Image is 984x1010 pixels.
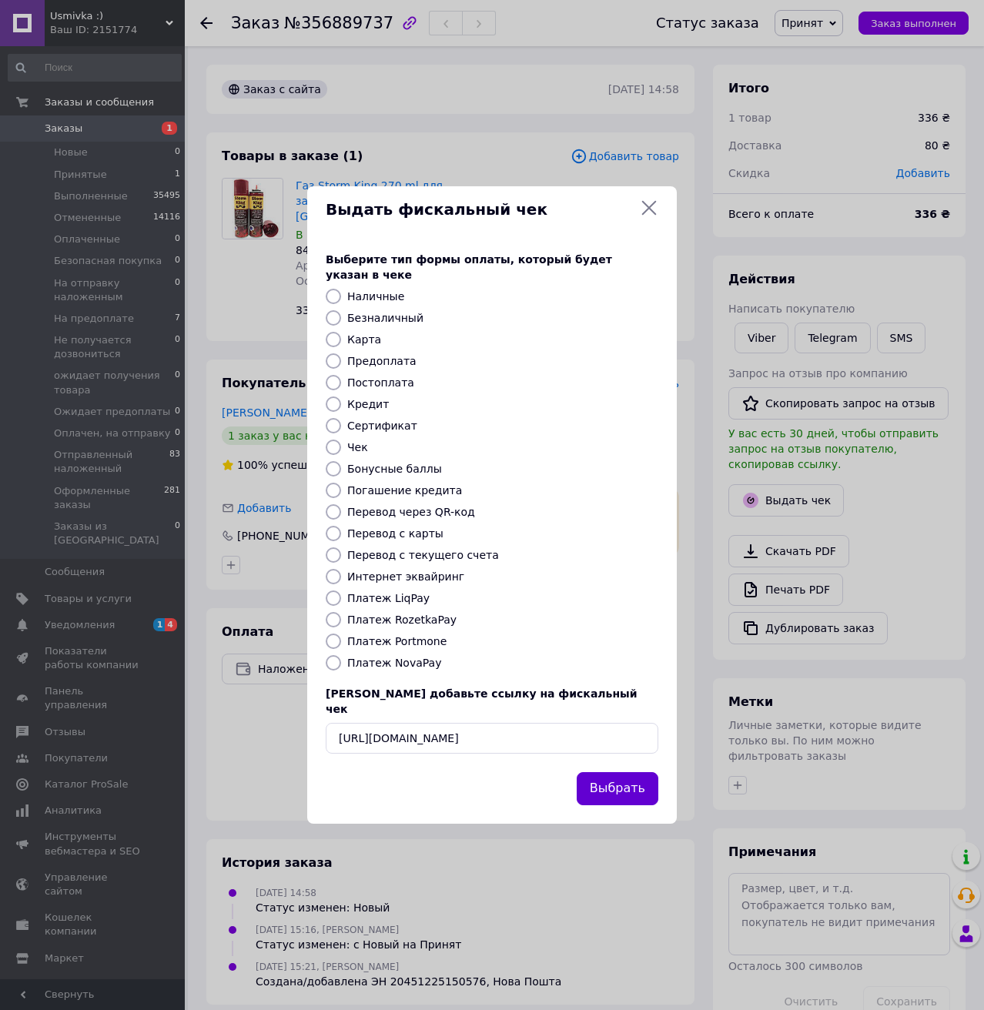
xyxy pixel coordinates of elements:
[347,484,462,497] label: Погашение кредита
[347,657,441,669] label: Платеж NovaPay
[347,527,443,540] label: Перевод с карты
[326,199,634,221] span: Выдать фискальный чек
[347,333,381,346] label: Карта
[577,772,658,805] button: Выбрать
[347,376,414,389] label: Постоплата
[347,635,447,647] label: Платеж Portmone
[347,312,423,324] label: Безналичный
[347,506,475,518] label: Перевод через QR-код
[347,420,417,432] label: Сертификат
[347,463,442,475] label: Бонусные баллы
[347,441,368,453] label: Чек
[347,290,404,303] label: Наличные
[347,570,464,583] label: Интернет эквайринг
[347,355,417,367] label: Предоплата
[347,549,499,561] label: Перевод с текущего счета
[326,723,658,754] input: URL чека
[326,253,612,281] span: Выберите тип формы оплаты, который будет указан в чеке
[347,398,389,410] label: Кредит
[326,687,638,715] span: [PERSON_NAME] добавьте ссылку на фискальный чек
[347,614,457,626] label: Платеж RozetkaPay
[347,592,430,604] label: Платеж LiqPay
